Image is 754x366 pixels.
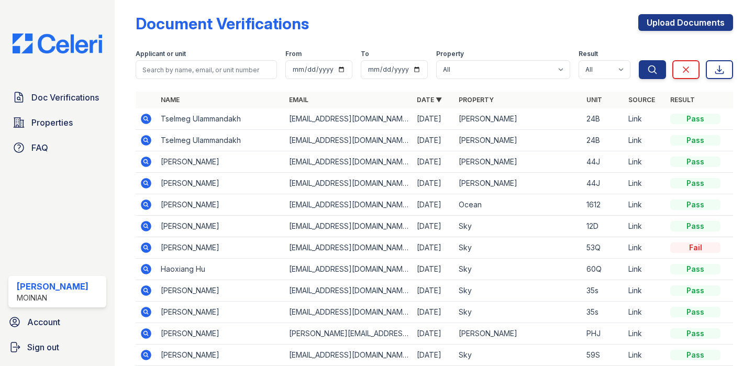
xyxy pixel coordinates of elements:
[670,264,720,274] div: Pass
[161,96,180,104] a: Name
[4,34,110,53] img: CE_Logo_Blue-a8612792a0a2168367f1c8372b55b34899dd931a85d93a1a3d3e32e68fde9ad4.png
[285,173,413,194] td: [EMAIL_ADDRESS][DOMAIN_NAME]
[413,345,454,366] td: [DATE]
[454,323,582,345] td: [PERSON_NAME]
[31,116,73,129] span: Properties
[454,151,582,173] td: [PERSON_NAME]
[436,50,464,58] label: Property
[413,259,454,280] td: [DATE]
[624,345,666,366] td: Link
[624,280,666,302] td: Link
[31,141,48,154] span: FAQ
[4,337,110,358] a: Sign out
[582,302,624,323] td: 35s
[413,237,454,259] td: [DATE]
[624,151,666,173] td: Link
[413,323,454,345] td: [DATE]
[136,14,309,33] div: Document Verifications
[624,130,666,151] td: Link
[628,96,655,104] a: Source
[285,130,413,151] td: [EMAIL_ADDRESS][DOMAIN_NAME]
[413,216,454,237] td: [DATE]
[586,96,602,104] a: Unit
[670,328,720,339] div: Pass
[157,194,284,216] td: [PERSON_NAME]
[582,194,624,216] td: 1612
[136,60,277,79] input: Search by name, email, or unit number
[417,96,442,104] a: Date ▼
[157,130,284,151] td: Tselmeg Ulammandakh
[454,237,582,259] td: Sky
[624,259,666,280] td: Link
[285,280,413,302] td: [EMAIL_ADDRESS][DOMAIN_NAME]
[582,280,624,302] td: 35s
[624,173,666,194] td: Link
[413,302,454,323] td: [DATE]
[285,302,413,323] td: [EMAIL_ADDRESS][DOMAIN_NAME]
[8,87,106,108] a: Doc Verifications
[157,302,284,323] td: [PERSON_NAME]
[670,96,695,104] a: Result
[670,242,720,253] div: Fail
[413,173,454,194] td: [DATE]
[157,173,284,194] td: [PERSON_NAME]
[8,112,106,133] a: Properties
[582,151,624,173] td: 44J
[454,280,582,302] td: Sky
[624,323,666,345] td: Link
[670,307,720,317] div: Pass
[285,259,413,280] td: [EMAIL_ADDRESS][DOMAIN_NAME]
[157,259,284,280] td: Haoxiang Hu
[582,173,624,194] td: 44J
[413,194,454,216] td: [DATE]
[157,323,284,345] td: [PERSON_NAME]
[582,237,624,259] td: 53Q
[459,96,494,104] a: Property
[582,130,624,151] td: 24B
[454,216,582,237] td: Sky
[157,237,284,259] td: [PERSON_NAME]
[285,323,413,345] td: [PERSON_NAME][EMAIL_ADDRESS][DOMAIN_NAME]
[670,285,720,296] div: Pass
[31,91,99,104] span: Doc Verifications
[454,345,582,366] td: Sky
[454,130,582,151] td: [PERSON_NAME]
[157,216,284,237] td: [PERSON_NAME]
[17,293,88,303] div: Moinian
[454,108,582,130] td: [PERSON_NAME]
[361,50,369,58] label: To
[624,302,666,323] td: Link
[624,237,666,259] td: Link
[454,194,582,216] td: Ocean
[638,14,733,31] a: Upload Documents
[157,345,284,366] td: [PERSON_NAME]
[624,108,666,130] td: Link
[670,178,720,188] div: Pass
[8,137,106,158] a: FAQ
[285,50,302,58] label: From
[157,280,284,302] td: [PERSON_NAME]
[670,199,720,210] div: Pass
[27,316,60,328] span: Account
[289,96,308,104] a: Email
[413,280,454,302] td: [DATE]
[624,194,666,216] td: Link
[136,50,186,58] label: Applicant or unit
[413,130,454,151] td: [DATE]
[285,151,413,173] td: [EMAIL_ADDRESS][DOMAIN_NAME]
[582,323,624,345] td: PHJ
[582,259,624,280] td: 60Q
[413,108,454,130] td: [DATE]
[582,108,624,130] td: 24B
[157,108,284,130] td: Tselmeg Ulammandakh
[285,237,413,259] td: [EMAIL_ADDRESS][DOMAIN_NAME]
[454,302,582,323] td: Sky
[285,194,413,216] td: [EMAIL_ADDRESS][DOMAIN_NAME]
[454,173,582,194] td: [PERSON_NAME]
[454,259,582,280] td: Sky
[670,135,720,146] div: Pass
[624,216,666,237] td: Link
[670,114,720,124] div: Pass
[579,50,598,58] label: Result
